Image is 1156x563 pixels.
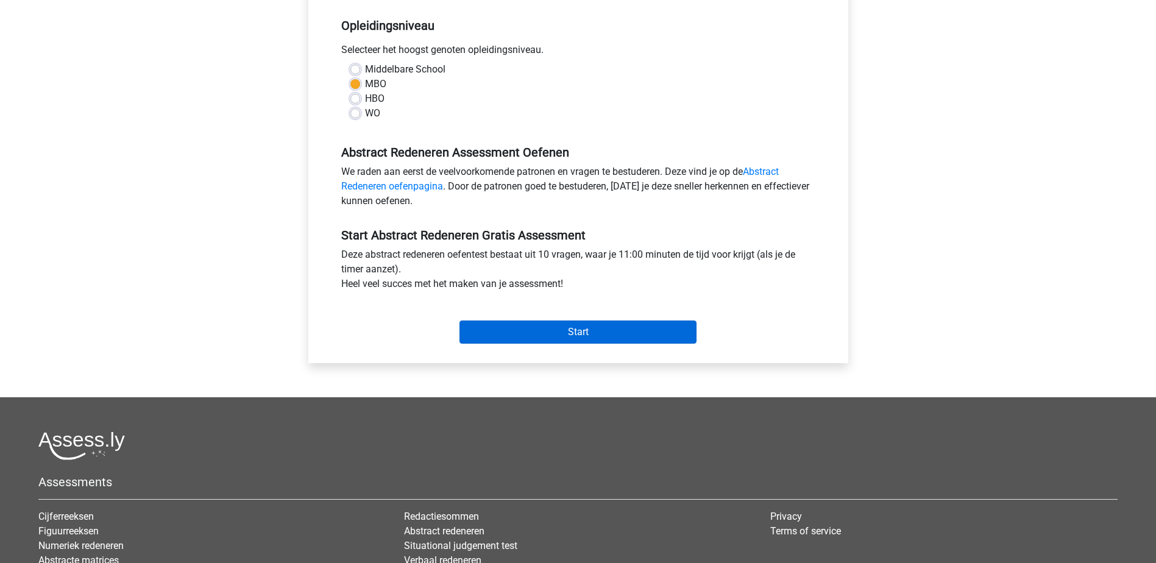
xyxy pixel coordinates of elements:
[404,540,517,551] a: Situational judgement test
[38,431,125,460] img: Assessly logo
[404,525,484,537] a: Abstract redeneren
[332,247,824,296] div: Deze abstract redeneren oefentest bestaat uit 10 vragen, waar je 11:00 minuten de tijd voor krijg...
[365,62,445,77] label: Middelbare School
[38,525,99,537] a: Figuurreeksen
[38,475,1118,489] h5: Assessments
[38,511,94,522] a: Cijferreeksen
[341,228,815,243] h5: Start Abstract Redeneren Gratis Assessment
[770,525,841,537] a: Terms of service
[332,165,824,213] div: We raden aan eerst de veelvoorkomende patronen en vragen te bestuderen. Deze vind je op de . Door...
[770,511,802,522] a: Privacy
[365,91,385,106] label: HBO
[341,13,815,38] h5: Opleidingsniveau
[404,511,479,522] a: Redactiesommen
[38,540,124,551] a: Numeriek redeneren
[341,145,815,160] h5: Abstract Redeneren Assessment Oefenen
[332,43,824,62] div: Selecteer het hoogst genoten opleidingsniveau.
[459,320,697,344] input: Start
[365,77,386,91] label: MBO
[365,106,380,121] label: WO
